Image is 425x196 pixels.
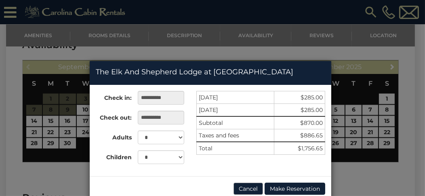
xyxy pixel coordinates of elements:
td: $886.65 [274,129,325,142]
button: Make Reservation [265,183,325,195]
label: Check in: [90,91,132,102]
td: Subtotal [197,116,274,129]
label: Check out: [90,111,132,122]
label: Children [90,150,132,161]
td: [DATE] [197,91,274,104]
label: Adults [90,131,132,141]
td: $870.00 [274,116,325,129]
td: Taxes and fees [197,129,274,142]
button: Cancel [234,183,263,195]
td: [DATE] [197,104,274,117]
td: $285.00 [274,91,325,104]
td: Total [197,142,274,155]
h4: The Elk And Shepherd Lodge at [GEOGRAPHIC_DATA] [96,67,325,78]
td: $1,756.65 [274,142,325,155]
td: $285.00 [274,104,325,117]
